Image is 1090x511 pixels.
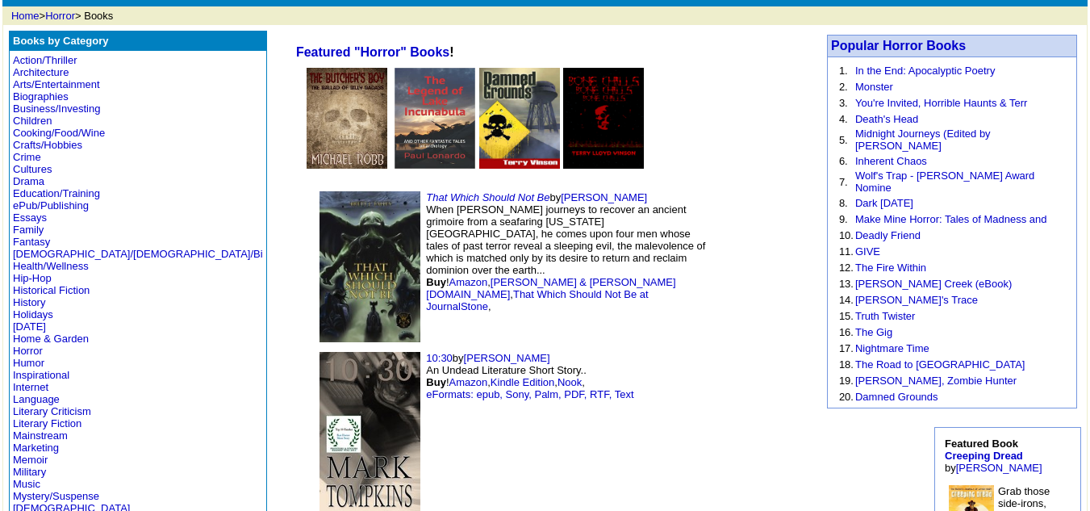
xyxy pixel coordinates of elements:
a: Memoir [13,454,48,466]
a: Action/Thriller [13,54,77,66]
a: [PERSON_NAME] Creek (eBook) [855,278,1012,290]
a: GIVE [855,245,880,258]
a: Kindle Edition [491,376,555,388]
a: Fantasy [13,236,50,248]
img: 7003.jpg [479,68,560,169]
a: [PERSON_NAME] [956,462,1042,474]
a: Literary Criticism [13,405,91,417]
b: Featured Book [945,438,1023,462]
a: [PERSON_NAME] & [PERSON_NAME][DOMAIN_NAME] [426,276,675,300]
a: Monster [855,81,893,93]
a: History [13,296,45,308]
font: 1. [839,65,848,77]
a: Featured "Horror" Books [296,45,449,59]
a: Inspirational [13,369,69,381]
font: 7. [839,176,848,188]
a: Truth Twister [855,310,915,322]
a: Hip-Hop [13,272,52,284]
b: Books by Category [13,35,108,47]
img: shim.gif [803,438,807,442]
font: 18. [839,358,854,371]
font: 10. [839,229,854,241]
a: Amazon [449,276,488,288]
font: by An Undead Literature Short Story.. ! , , , [426,352,633,400]
a: Home [11,10,40,22]
b: ! [296,45,454,59]
b: Buy [426,276,446,288]
font: 9. [839,213,848,225]
font: 3. [839,97,848,109]
a: In the End: Apocalyptic Poetry [855,65,995,77]
a: That Which Should Not Be at JournalStone [426,288,648,312]
a: Mainstream [13,429,68,442]
a: Cultures [13,163,52,175]
a: The Road to [GEOGRAPHIC_DATA] [855,358,1025,371]
a: Horror [13,345,43,357]
a: Architecture [13,66,69,78]
font: 8. [839,197,848,209]
a: Essays [13,212,47,224]
a: [PERSON_NAME]'s Trace [855,294,978,306]
a: Health/Wellness [13,260,89,272]
font: 16. [839,326,854,338]
a: You're Invited, Horrible Haunts & Terr [855,97,1027,109]
a: Amazon [449,376,488,388]
a: [PERSON_NAME] [561,191,647,203]
a: Popular Horror Books [831,39,966,52]
font: 12. [839,262,854,274]
a: Make Mine Horror: Tales of Madness and [855,213,1046,225]
a: Damned Grounds [855,391,938,403]
a: Home & Garden [13,333,89,345]
a: Humor [13,357,44,369]
a: Horror [45,10,75,22]
a: Cooking/Food/Wine [13,127,105,139]
font: 19. [839,375,854,387]
a: Creeping Dread [945,450,1023,462]
a: Crime [13,151,41,163]
img: shim.gif [803,272,807,276]
a: Drama [13,175,44,187]
a: The Gig [855,326,892,338]
a: Deadly Friend [855,229,921,241]
a: Arts/Entertainment [13,78,100,90]
font: 15. [839,310,854,322]
img: 79107.jpg [395,68,475,169]
font: 17. [839,342,854,354]
a: Biographies [13,90,69,103]
a: [DATE] [13,320,46,333]
a: The Legend Of Lake Incunabula - And Other Fantastic Tales [395,157,475,171]
a: Marketing [13,442,59,454]
a: Military [13,466,46,478]
a: The Fire Within [855,262,926,274]
font: 4. [839,113,848,125]
a: Nightmare Time [855,342,929,354]
font: 13. [839,278,854,290]
a: Wolf's Trap - [PERSON_NAME] Award Nomine [855,170,1034,194]
a: [PERSON_NAME] [464,352,550,364]
font: > > Books [11,10,113,22]
img: cleardot.gif [1085,1,1086,5]
a: Dark [DATE] [855,197,913,209]
img: shim.gif [723,218,787,315]
a: Inherent Chaos [855,155,927,167]
a: Crafts/Hobbies [13,139,82,151]
img: cleardot.gif [278,60,279,68]
a: Death's Head [855,113,918,125]
a: eFormats: epub, Sony, Palm, PDF, RTF, Text [426,388,633,400]
font: 14. [839,294,854,306]
a: ePub/Publishing [13,199,89,212]
a: That Which Should Not Be [426,191,549,203]
img: shim.gif [723,384,787,481]
a: Education/Training [13,187,100,199]
font: 11. [839,245,854,258]
img: 52882.jpg [307,68,387,169]
a: Family [13,224,44,236]
a: [PERSON_NAME], Zombie Hunter [855,375,1017,387]
a: Midnight Journeys (Edited by [PERSON_NAME] [855,128,991,152]
img: 11653.gif [563,68,644,169]
img: 48715.jpg [319,191,420,342]
font: 6. [839,155,848,167]
a: Historical Fiction [13,284,90,296]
